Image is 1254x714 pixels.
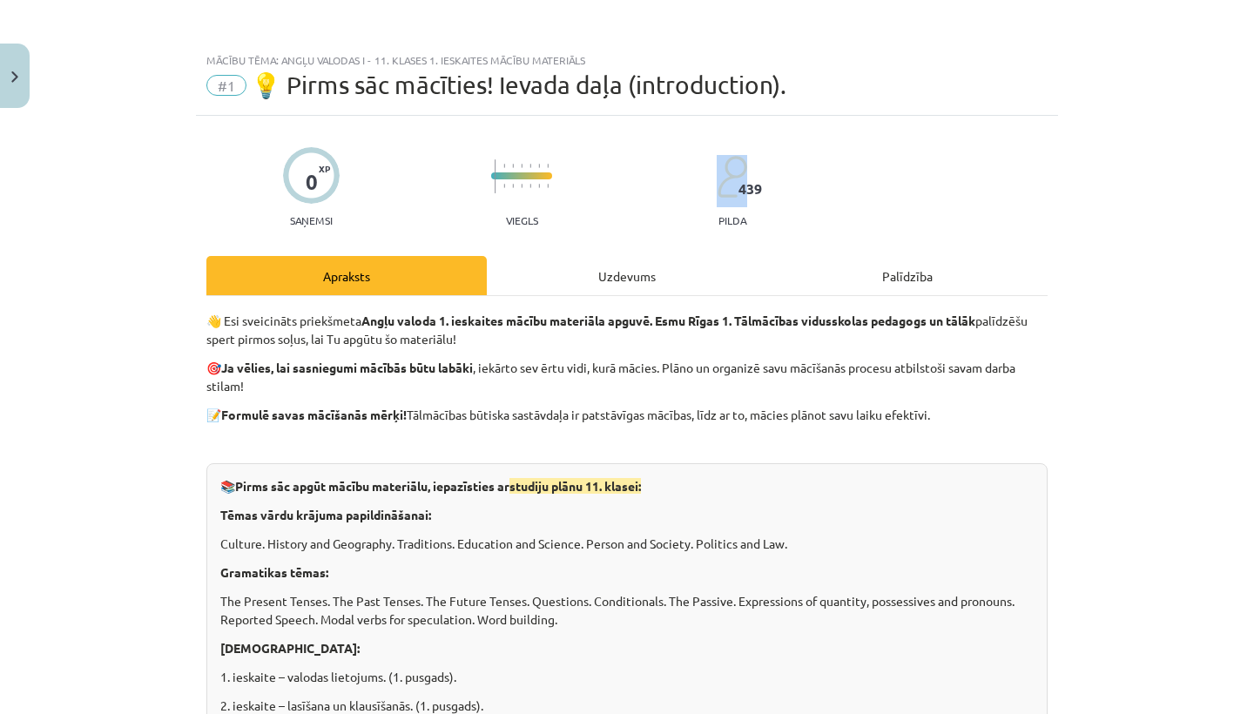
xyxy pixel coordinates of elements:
[547,164,549,168] img: icon-short-line-57e1e144782c952c97e751825c79c345078a6d821885a25fce030b3d8c18986b.svg
[306,170,318,194] div: 0
[221,360,473,375] strong: Ja vēlies, lai sasniegumi mācībās būtu labāki
[206,75,246,96] span: #1
[235,478,641,494] strong: Pirms sāc apgūt mācību materiālu, iepazīsties ar
[509,478,641,494] span: studiju plānu 11. klasei:
[220,592,1034,629] p: The Present Tenses. The Past Tenses. The Future Tenses. Questions. Conditionals. The Passive. Exp...
[220,507,431,522] strong: Tēmas vārdu krājuma papildināšanai:
[506,214,538,226] p: Viegls
[538,164,540,168] img: icon-short-line-57e1e144782c952c97e751825c79c345078a6d821885a25fce030b3d8c18986b.svg
[319,164,330,173] span: XP
[529,184,531,188] img: icon-short-line-57e1e144782c952c97e751825c79c345078a6d821885a25fce030b3d8c18986b.svg
[529,164,531,168] img: icon-short-line-57e1e144782c952c97e751825c79c345078a6d821885a25fce030b3d8c18986b.svg
[206,54,1048,66] div: Mācību tēma: Angļu valodas i - 11. klases 1. ieskaites mācību materiāls
[767,256,1048,295] div: Palīdzība
[718,214,746,226] p: pilda
[220,477,1034,495] p: 📚
[521,184,522,188] img: icon-short-line-57e1e144782c952c97e751825c79c345078a6d821885a25fce030b3d8c18986b.svg
[538,184,540,188] img: icon-short-line-57e1e144782c952c97e751825c79c345078a6d821885a25fce030b3d8c18986b.svg
[221,407,407,422] strong: Formulē savas mācīšanās mērķi!
[206,359,1048,395] p: 🎯 , iekārto sev ērtu vidi, kurā mācies. Plāno un organizē savu mācīšanās procesu atbilstoši savam...
[503,164,505,168] img: icon-short-line-57e1e144782c952c97e751825c79c345078a6d821885a25fce030b3d8c18986b.svg
[220,640,360,656] strong: [DEMOGRAPHIC_DATA]:
[206,406,1048,424] p: 📝 Tālmācības būtiska sastāvdaļa ir patstāvīgas mācības, līdz ar to, mācies plānot savu laiku efek...
[512,184,514,188] img: icon-short-line-57e1e144782c952c97e751825c79c345078a6d821885a25fce030b3d8c18986b.svg
[738,181,762,197] span: 439
[206,256,487,295] div: Apraksts
[283,214,340,226] p: Saņemsi
[521,164,522,168] img: icon-short-line-57e1e144782c952c97e751825c79c345078a6d821885a25fce030b3d8c18986b.svg
[206,312,1048,348] p: 👋 Esi sveicināts priekšmeta palīdzēšu spert pirmos soļus, lai Tu apgūtu šo materiālu!
[487,256,767,295] div: Uzdevums
[11,71,18,83] img: icon-close-lesson-0947bae3869378f0d4975bcd49f059093ad1ed9edebbc8119c70593378902aed.svg
[503,184,505,188] img: icon-short-line-57e1e144782c952c97e751825c79c345078a6d821885a25fce030b3d8c18986b.svg
[251,71,786,99] span: 💡 Pirms sāc mācīties! Ievada daļa (introduction).
[361,313,975,328] strong: Angļu valoda 1. ieskaites mācību materiāla apguvē. Esmu Rīgas 1. Tālmācības vidusskolas pedagogs ...
[547,184,549,188] img: icon-short-line-57e1e144782c952c97e751825c79c345078a6d821885a25fce030b3d8c18986b.svg
[220,564,328,580] strong: Gramatikas tēmas:
[717,155,747,199] img: students-c634bb4e5e11cddfef0936a35e636f08e4e9abd3cc4e673bd6f9a4125e45ecb1.svg
[495,159,496,193] img: icon-long-line-d9ea69661e0d244f92f715978eff75569469978d946b2353a9bb055b3ed8787d.svg
[220,535,1034,553] p: Culture. History and Geography. Traditions. Education and Science. Person and Society. Politics a...
[220,668,1034,686] p: 1. ieskaite – valodas lietojums. (1. pusgads).
[512,164,514,168] img: icon-short-line-57e1e144782c952c97e751825c79c345078a6d821885a25fce030b3d8c18986b.svg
